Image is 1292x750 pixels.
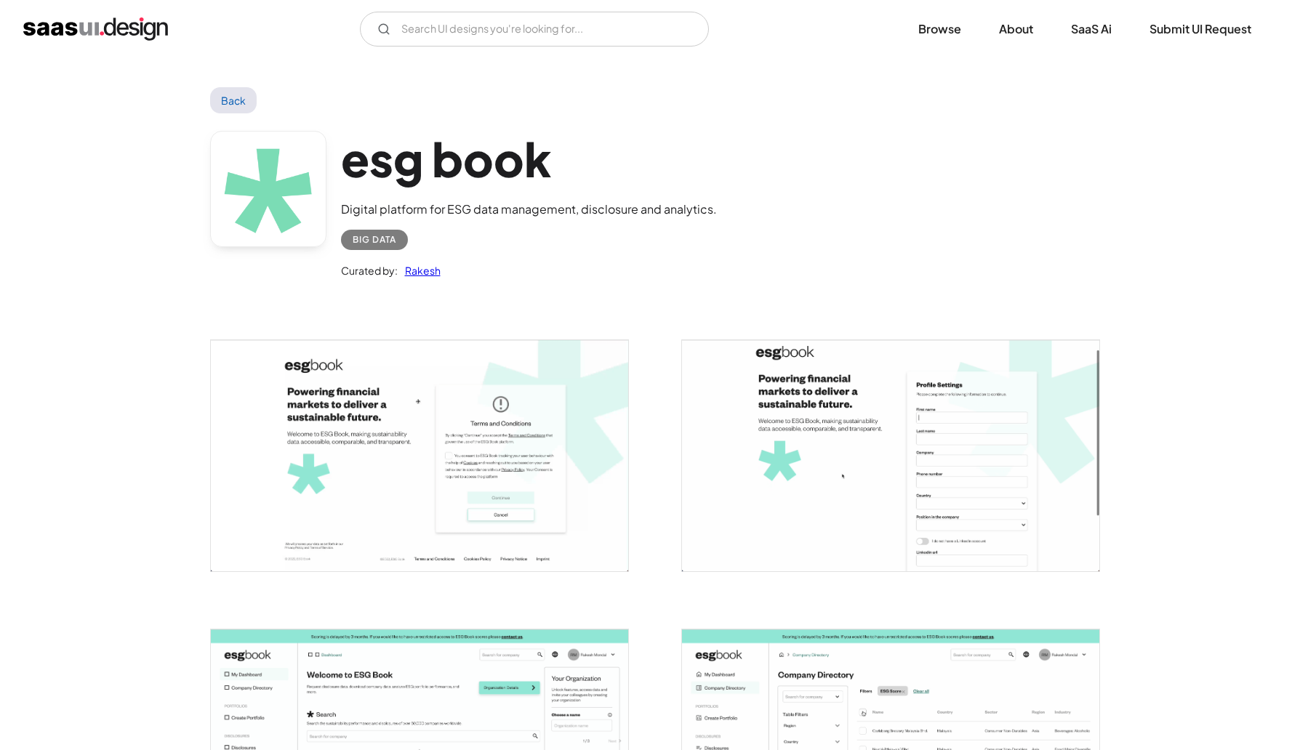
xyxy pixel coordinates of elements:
a: About [982,13,1051,45]
form: Email Form [360,12,709,47]
a: open lightbox [682,340,1099,571]
a: home [23,17,168,41]
div: Big Data [353,231,396,249]
a: open lightbox [211,340,628,571]
img: 641e841471c8e5e7d469bc06_ESG%20Book%20-%20Login%20Terms%20and%20Conditions.png [211,340,628,571]
a: SaaS Ai [1054,13,1129,45]
a: Browse [901,13,979,45]
input: Search UI designs you're looking for... [360,12,709,47]
div: Digital platform for ESG data management, disclosure and analytics. [341,201,717,218]
h1: esg book [341,131,717,187]
a: Rakesh [398,262,441,279]
a: Submit UI Request [1132,13,1269,45]
a: Back [210,87,257,113]
div: Curated by: [341,262,398,279]
img: 641e84140bbd0ac762efbee5_ESG%20Book%20-%20Profile%20Settings.png [682,340,1099,571]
